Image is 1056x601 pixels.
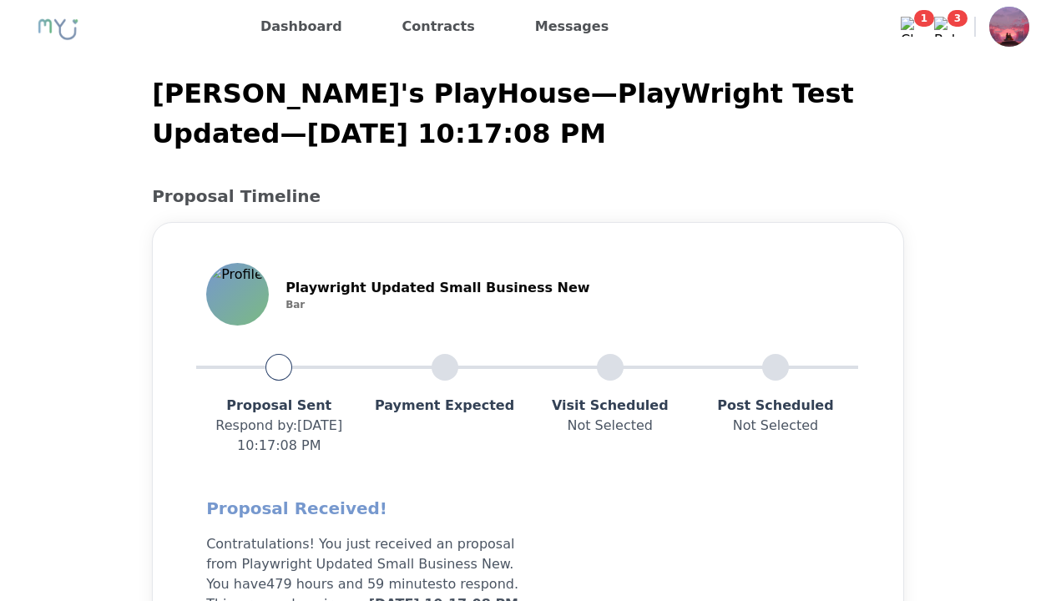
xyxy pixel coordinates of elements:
img: Profile [208,265,267,324]
a: Dashboard [254,13,349,40]
img: Profile [989,7,1029,47]
p: Respond by : [DATE] 10:17:08 PM [196,416,361,456]
p: Visit Scheduled [528,396,693,416]
p: Not Selected [528,416,693,436]
img: Chat [901,17,921,37]
p: Payment Expected [361,396,527,416]
p: Proposal Sent [196,396,361,416]
p: Playwright Updated Small Business New [285,278,589,298]
p: [PERSON_NAME]'s PlayHouse — PlayWright Test Updated — [DATE] 10:17:08 PM [152,73,904,154]
a: Messages [528,13,615,40]
span: 3 [947,10,968,27]
p: Not Selected [693,416,858,436]
span: 1 [914,10,934,27]
p: Bar [285,298,589,311]
p: Contratulations! You just received an proposal from Playwright Updated Small Business New. [206,534,521,574]
h2: Proposal Received! [206,496,521,521]
p: Post Scheduled [693,396,858,416]
h2: Proposal Timeline [152,184,904,209]
a: Contracts [396,13,482,40]
img: Bell [934,17,954,37]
